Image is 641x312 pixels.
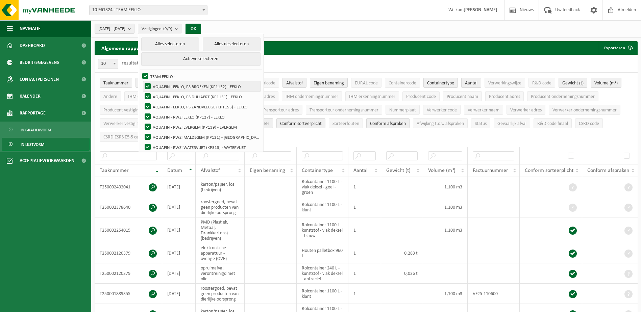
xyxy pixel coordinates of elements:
span: CSRD ESRS E5-5 categorie [103,135,152,140]
span: Gevaarlijk afval [497,121,526,126]
button: AantalAantal: Activate to sort [461,78,481,88]
span: Afwijking t.o.v. afspraken [417,121,464,126]
button: Exporteren [599,41,637,55]
td: T250002120379 [95,263,162,284]
span: Datum [167,168,182,173]
button: Volume (m³)Volume (m³): Activate to sort [591,78,621,88]
label: AQUAFIN - RWZI EEKLO (KP127) - EEKLO [143,112,261,122]
button: Conform afspraken : Activate to sort [366,118,410,128]
span: Eigen benaming [314,81,344,86]
button: VerwerkingswijzeVerwerkingswijze: Activate to sort [485,78,525,88]
span: IHM erkenningsnummer [349,94,395,99]
span: Producent vestigingsnummer [103,108,159,113]
span: Status [475,121,487,126]
span: Andere [103,94,117,99]
button: IHM erkenningsnummerIHM erkenningsnummer: Activate to sort [345,91,399,101]
td: elektronische apparatuur - overige (OVE) [196,243,245,263]
td: karton/papier, los (bedrijven) [196,177,245,197]
button: OK [186,24,201,34]
label: AQUAFIN - EEKLO, PS DULLAERT (KP1151) - EEKLO [143,92,261,102]
button: Alles selecteren [141,37,199,51]
span: Gewicht (t) [386,168,411,173]
span: In grafiekvorm [21,124,51,136]
a: In grafiekvorm [2,123,90,136]
span: Verwerker code [427,108,457,113]
td: 0,036 t [381,263,423,284]
button: Afwijking t.o.v. afsprakenAfwijking t.o.v. afspraken: Activate to sort [413,118,468,128]
span: 10-961324 - TEAM EEKLO [89,5,207,15]
td: Rolcontainer 1100 L - klant [297,197,348,217]
button: Vestigingen(9/9) [138,24,181,34]
span: In lijstvorm [21,138,44,151]
button: Verwerker adresVerwerker adres: Activate to sort [507,105,545,115]
span: Navigatie [20,20,41,37]
td: Rolcontainer 1100 L - vlak deksel - geel - groen [297,177,348,197]
span: Containertype [302,168,333,173]
span: Conform afspraken [370,121,406,126]
button: CSRD ESRS E5-5 categorieCSRD ESRS E5-5 categorie: Activate to sort [100,132,156,142]
td: 1,100 m3 [423,197,468,217]
label: AQUAFIN - EEKLO, PS ZANDVLEUGE (KP1153) - EEKLO [143,102,261,112]
td: roostergoed, bevat geen producten van dierlijke oorsprong [196,284,245,304]
span: Producent naam [447,94,478,99]
span: Taaknummer [100,168,129,173]
span: Dashboard [20,37,45,54]
td: [DATE] [162,243,196,263]
td: T250001889355 [95,284,162,304]
button: Gewicht (t)Gewicht (t): Activate to sort [559,78,587,88]
span: EURAL code [355,81,378,86]
button: R&D codeR&amp;D code: Activate to sort [528,78,555,88]
span: Aantal [353,168,368,173]
td: Rolcontainer 1100 L - klant [297,284,348,304]
td: T250002120379 [95,243,162,263]
button: AfvalstofAfvalstof: Activate to sort [282,78,306,88]
span: CSRD code [579,121,599,126]
span: Volume (m³) [428,168,455,173]
button: DatumDatum: Activate to sort [135,78,156,88]
button: ContainertypeContainertype: Activate to sort [423,78,458,88]
span: Afvalcode [257,81,275,86]
span: 10-961324 - TEAM EEKLO [90,5,207,15]
span: Transporteur ondernemingsnummer [310,108,378,113]
button: Alles deselecteren [203,37,261,51]
span: Kalender [20,88,41,105]
button: StatusStatus: Activate to sort [471,118,490,128]
span: Factuurnummer [473,168,508,173]
span: Verwerker ondernemingsnummer [552,108,617,113]
span: Contactpersonen [20,71,59,88]
button: IHM ondernemingsnummerIHM ondernemingsnummer: Activate to sort [282,91,342,101]
span: Gewicht (t) [562,81,584,86]
span: 10 [98,59,118,69]
button: Verwerker codeVerwerker code: Activate to sort [423,105,461,115]
td: 1 [348,217,381,243]
a: In lijstvorm [2,138,90,151]
td: [DATE] [162,177,196,197]
button: SorteerfoutenSorteerfouten: Activate to sort [329,118,363,128]
button: Verwerker naamVerwerker naam: Activate to sort [464,105,503,115]
label: AQUAFIN - RWZI MALDEGEM (KP121) - [GEOGRAPHIC_DATA] [143,132,261,142]
button: Producent vestigingsnummerProducent vestigingsnummer: Activate to sort [100,105,163,115]
span: Nummerplaat [389,108,416,113]
td: Rolcontainer 240 L - kunststof - vlak deksel - antraciet [297,263,348,284]
button: Transporteur ondernemingsnummerTransporteur ondernemingsnummer : Activate to sort [306,105,382,115]
button: ContainercodeContainercode: Activate to sort [385,78,420,88]
span: Verwerker adres [510,108,542,113]
button: Producent adresProducent adres: Activate to sort [485,91,524,101]
span: Verwerker naam [468,108,499,113]
button: AfvalcodeAfvalcode: Activate to sort [253,78,279,88]
button: Verwerker vestigingsnummerVerwerker vestigingsnummer: Activate to sort [100,118,163,128]
button: Producent naamProducent naam: Activate to sort [443,91,482,101]
td: 1,100 m3 [423,284,468,304]
td: 0,283 t [381,243,423,263]
button: NummerplaatNummerplaat: Activate to sort [386,105,420,115]
span: Aantal [465,81,477,86]
span: Afvalstof [201,168,220,173]
span: Containertype [427,81,454,86]
span: Taaknummer [103,81,128,86]
button: IHM codeIHM code: Activate to sort [124,91,150,101]
td: [DATE] [162,284,196,304]
span: Bedrijfsgegevens [20,54,59,71]
td: opruimafval, verontreinigd met olie [196,263,245,284]
span: [DATE] - [DATE] [98,24,125,34]
span: IHM ondernemingsnummer [286,94,338,99]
